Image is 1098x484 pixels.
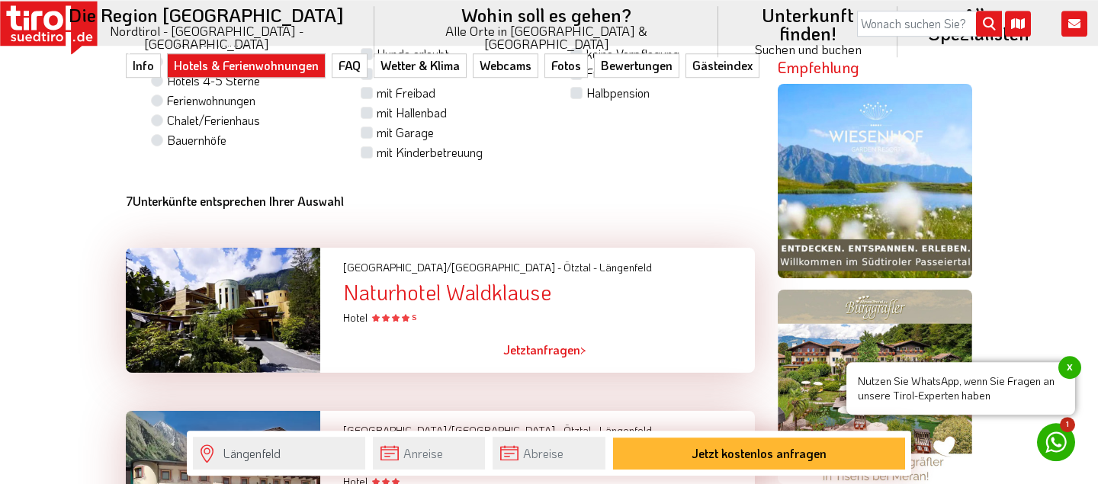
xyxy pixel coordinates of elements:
[1060,417,1075,432] span: 1
[586,85,650,101] label: Halbpension
[377,104,447,121] label: mit Hallenbad
[393,24,700,50] small: Alle Orte in [GEOGRAPHIC_DATA] & [GEOGRAPHIC_DATA]
[167,92,255,109] label: Ferienwohnungen
[503,332,586,367] a: Jetztanfragen>
[377,144,483,161] label: mit Kinderbetreuung
[167,72,260,89] label: Hotels 4-5 Sterne
[193,437,365,470] input: Wo soll's hingehen?
[1037,423,1075,461] a: 1 Nutzen Sie WhatsApp, wenn Sie Fragen an unsere Tirol-Experten habenx
[1005,11,1031,37] i: Karte öffnen
[412,312,416,322] sup: S
[580,341,586,357] span: >
[857,11,1002,37] input: Wonach suchen Sie?
[599,423,652,438] span: Längenfeld
[343,310,416,325] span: Hotel
[563,260,597,274] span: Ötztal -
[343,423,561,438] span: [GEOGRAPHIC_DATA]/[GEOGRAPHIC_DATA] -
[599,260,652,274] span: Längenfeld
[1058,356,1081,379] span: x
[613,438,905,470] button: Jetzt kostenlos anfragen
[1061,11,1087,37] i: Kontakt
[373,437,485,470] input: Anreise
[377,85,435,101] label: mit Freibad
[563,423,597,438] span: Ötztal -
[126,193,133,209] b: 7
[503,341,530,357] span: Jetzt
[493,437,605,470] input: Abreise
[846,362,1075,415] span: Nutzen Sie WhatsApp, wenn Sie Fragen an unsere Tirol-Experten haben
[778,84,972,278] img: wiesenhof-sommer.jpg
[167,132,226,149] label: Bauernhöfe
[377,124,434,141] label: mit Garage
[167,112,260,129] label: Chalet/Ferienhaus
[778,290,972,484] img: burggraefler.jpg
[343,280,755,304] div: Naturhotel Waldklause
[56,24,356,50] small: Nordtirol - [GEOGRAPHIC_DATA] - [GEOGRAPHIC_DATA]
[126,193,344,209] b: Unterkünfte entsprechen Ihrer Auswahl
[737,43,879,56] small: Suchen und buchen
[343,260,561,274] span: [GEOGRAPHIC_DATA]/[GEOGRAPHIC_DATA] -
